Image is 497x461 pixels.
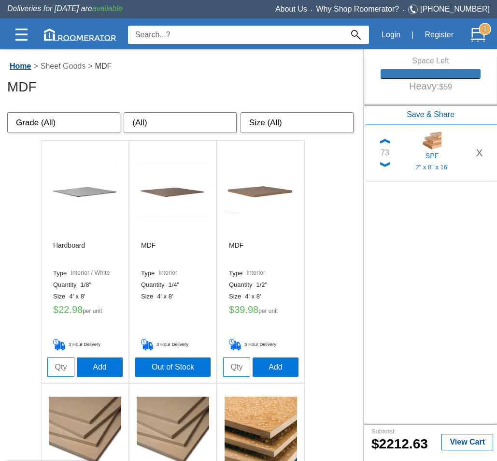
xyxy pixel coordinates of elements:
h5: 39.98 [229,304,293,319]
small: $59 [439,83,452,91]
a: SPF2" x 8" x 16' [394,131,470,175]
small: Subtotal: [371,428,396,435]
a: Home [7,62,33,70]
img: /app/images/Buttons/favicon.jpg [49,154,121,226]
h5: 3 Hour Delivery [53,339,117,351]
button: X [470,145,489,161]
label: $ [229,304,234,315]
input: Search...? [128,26,343,44]
label: $ [53,304,58,315]
label: Size [141,293,157,300]
label: Interior [158,269,177,277]
label: Interior [246,269,265,277]
div: | [406,24,419,45]
img: /app/images/Buttons/favicon.jpg [225,154,297,226]
button: Add [77,357,123,377]
span: • [399,8,408,13]
button: Register [419,25,459,45]
img: Cart.svg [471,28,485,42]
label: $ [371,437,379,452]
h6: Hardboard [53,241,85,266]
label: 4' x 8' [69,293,89,300]
b: View Cart [450,438,485,446]
img: Delivery_Cart.png [53,339,69,351]
label: Size [53,293,69,300]
label: 1/2" [256,281,271,289]
img: Delivery_Cart.png [141,339,156,351]
button: Add [253,357,298,377]
h6: MDF [229,241,243,266]
label: Interior / White [71,269,110,277]
a: [PHONE_NUMBER] [420,5,490,13]
img: Telephone.svg [408,3,420,15]
h5: 3 Hour Delivery [141,339,205,351]
label: per unit [258,308,278,314]
span: • [307,8,316,13]
img: Search_Icon.svg [351,30,361,40]
img: Up_Chevron.png [380,139,390,144]
a: Sheet Goods [38,62,88,70]
label: Quantity [229,281,256,289]
input: Qty [223,357,250,377]
label: Size [229,293,245,300]
button: Save & Share [364,105,497,124]
img: Delivery_Cart.png [229,339,244,351]
span: available [92,4,123,13]
label: Type [53,269,71,277]
span: Deliveries for [DATE] are [7,4,123,13]
h5: 22.98 [53,304,117,319]
b: 2212.63 [371,436,428,451]
a: Why Shop Roomerator? [316,5,399,13]
label: MDF [93,60,114,72]
label: Quantity [53,281,80,289]
input: Qty [47,357,74,377]
label: Type [141,269,158,277]
button: View Cart [441,434,493,450]
label: per unit [83,308,102,314]
label: 1/4" [168,281,183,289]
label: Type [229,269,246,277]
h6: MDF [141,241,156,266]
label: > [88,60,92,72]
label: 4' x 8' [157,293,177,300]
img: roomerator-logo.svg [44,29,116,41]
h5: SPF [401,150,463,160]
label: 1/8" [80,281,95,289]
img: Categories.svg [15,29,28,41]
h5: Heavy: [381,79,480,91]
label: Quantity [141,281,168,289]
img: 11200265_sm.jpg [422,131,441,150]
h6: Space Left [381,57,480,65]
label: > [33,60,38,72]
a: About Us [275,5,307,13]
strong: 1 [479,23,491,35]
label: 4' x 8' [245,293,265,300]
img: Down_Chevron.png [380,162,390,167]
img: /app/images/Buttons/favicon.jpg [137,154,209,226]
button: Login [376,25,406,45]
div: 73 [381,147,389,159]
h5: 2" x 8" x 16' [401,164,463,171]
h5: 3 Hour Delivery [229,339,293,351]
h3: MDF [7,76,362,95]
button: Out of Stock [135,357,211,377]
